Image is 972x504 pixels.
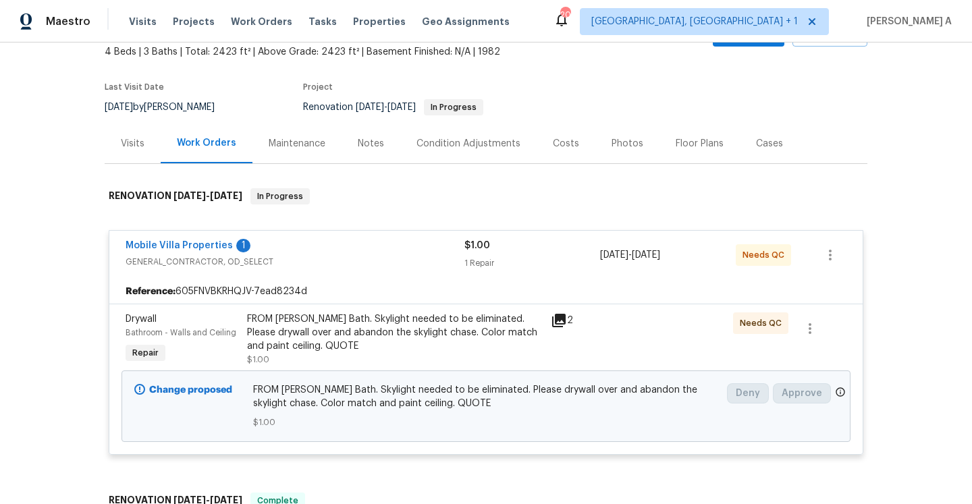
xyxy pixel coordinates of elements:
a: Mobile Villa Properties [126,241,233,250]
span: [GEOGRAPHIC_DATA], [GEOGRAPHIC_DATA] + 1 [591,15,798,28]
div: Notes [358,137,384,150]
span: Drywall [126,314,157,324]
span: In Progress [425,103,482,111]
span: Needs QC [740,316,787,330]
div: 2 [551,312,603,329]
h6: RENOVATION [109,188,242,204]
div: Floor Plans [676,137,724,150]
b: Reference: [126,285,175,298]
span: [DATE] [173,191,206,200]
span: - [600,248,660,262]
span: Renovation [303,103,483,112]
span: Bathroom - Walls and Ceiling [126,329,236,337]
span: Project [303,83,333,91]
span: [PERSON_NAME] A [861,15,952,28]
div: RENOVATION [DATE]-[DATE]In Progress [105,175,867,218]
div: 1 [236,239,250,252]
div: Costs [553,137,579,150]
span: Needs QC [742,248,790,262]
span: Projects [173,15,215,28]
span: Visits [129,15,157,28]
span: Maestro [46,15,90,28]
span: In Progress [252,190,308,203]
div: by [PERSON_NAME] [105,99,231,115]
div: Condition Adjustments [416,137,520,150]
div: Maintenance [269,137,325,150]
button: Approve [773,383,831,403]
span: Repair [127,346,164,360]
div: FROM [PERSON_NAME] Bath. Skylight needed to be eliminated. Please drywall over and abandon the sk... [247,312,543,353]
span: $1.00 [247,356,269,364]
div: 1 Repair [464,256,600,270]
div: Photos [612,137,643,150]
span: 4 Beds | 3 Baths | Total: 2423 ft² | Above Grade: 2423 ft² | Basement Finished: N/A | 1982 [105,45,594,59]
span: Work Orders [231,15,292,28]
span: Properties [353,15,406,28]
button: Deny [727,383,769,403]
span: $1.00 [253,416,720,429]
span: - [173,191,242,200]
span: [DATE] [210,191,242,200]
span: [DATE] [356,103,384,112]
div: 605FNVBKRHQJV-7ead8234d [109,279,863,304]
span: Last Visit Date [105,83,164,91]
span: GENERAL_CONTRACTOR, OD_SELECT [126,255,464,269]
span: [DATE] [600,250,628,260]
span: [DATE] [632,250,660,260]
span: Tasks [308,17,337,26]
b: Change proposed [149,385,232,395]
div: Work Orders [177,136,236,150]
div: Visits [121,137,144,150]
span: Only a market manager or an area construction manager can approve [835,387,846,401]
span: Geo Assignments [422,15,510,28]
div: Cases [756,137,783,150]
span: [DATE] [387,103,416,112]
span: FROM [PERSON_NAME] Bath. Skylight needed to be eliminated. Please drywall over and abandon the sk... [253,383,720,410]
span: $1.00 [464,241,490,250]
div: 20 [560,8,570,22]
span: [DATE] [105,103,133,112]
span: - [356,103,416,112]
